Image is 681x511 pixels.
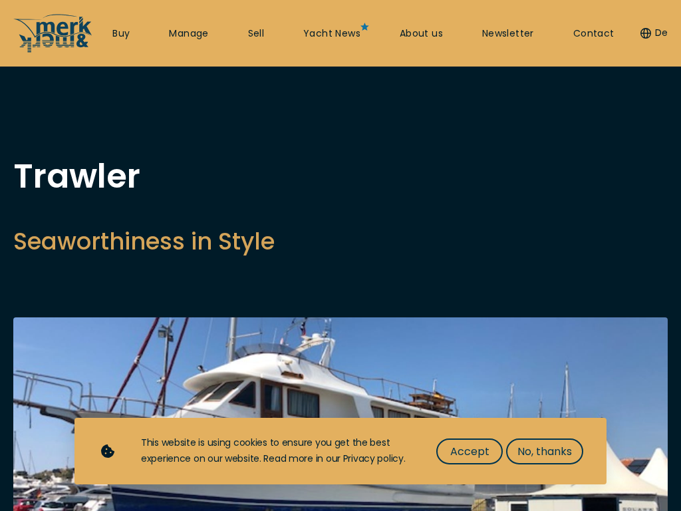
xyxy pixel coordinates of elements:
[303,27,360,41] a: Yacht News
[13,160,275,193] h1: Trawler
[506,438,583,464] button: No, thanks
[517,443,572,460] span: No, thanks
[573,27,614,41] a: Contact
[141,435,410,467] div: This website is using cookies to ensure you get the best experience on our website. Read more in ...
[343,452,404,465] a: Privacy policy
[482,27,534,41] a: Newsletter
[400,27,443,41] a: About us
[450,443,489,460] span: Accept
[112,27,130,41] a: Buy
[436,438,503,464] button: Accept
[248,27,265,41] a: Sell
[640,27,668,40] button: De
[169,27,208,41] a: Manage
[13,225,275,257] h2: Seaworthiness in Style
